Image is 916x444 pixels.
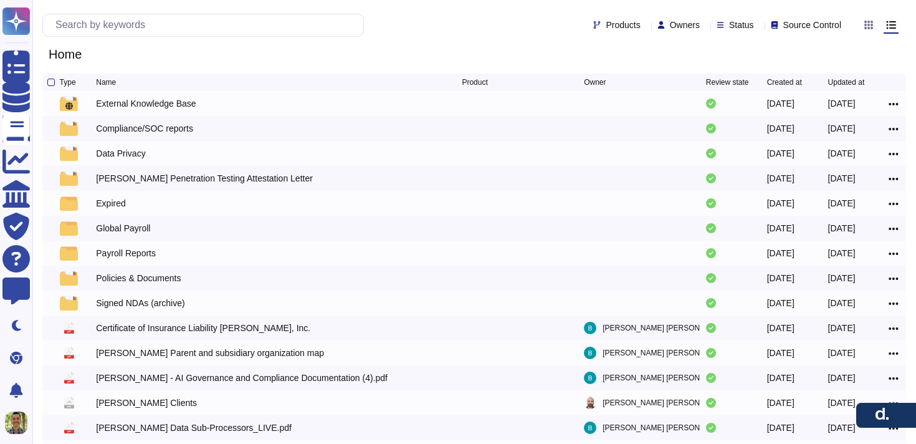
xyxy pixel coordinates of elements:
[60,246,77,261] img: folder
[767,397,794,409] div: [DATE]
[828,247,856,259] div: [DATE]
[828,297,856,309] div: [DATE]
[584,422,596,434] img: user
[603,372,728,384] span: [PERSON_NAME] [PERSON_NAME]
[96,322,310,334] div: Certificate of Insurance Liability [PERSON_NAME], Inc.
[96,272,181,284] div: Policies & Documents
[603,347,728,359] span: [PERSON_NAME] [PERSON_NAME]
[96,397,197,409] div: [PERSON_NAME] Clients
[60,171,77,186] img: folder
[767,197,794,210] div: [DATE]
[828,172,856,185] div: [DATE]
[767,172,794,185] div: [DATE]
[96,347,324,359] div: [PERSON_NAME] Parent and subsidiary organization map
[767,422,794,434] div: [DATE]
[603,397,728,409] span: [PERSON_NAME] [PERSON_NAME]
[603,422,728,434] span: [PERSON_NAME] [PERSON_NAME]
[828,197,856,210] div: [DATE]
[96,172,313,185] div: [PERSON_NAME] Penetration Testing Attestation Letter
[828,372,856,384] div: [DATE]
[767,147,794,160] div: [DATE]
[767,122,794,135] div: [DATE]
[60,271,77,286] img: folder
[584,79,606,86] span: Owner
[828,397,856,409] div: [DATE]
[96,147,145,160] div: Data Privacy
[584,347,596,359] img: user
[584,322,596,334] img: user
[96,297,184,309] div: Signed NDAs (archive)
[828,422,856,434] div: [DATE]
[96,122,193,135] div: Compliance/SOC reports
[60,96,77,111] img: folder
[783,21,841,29] span: Source Control
[96,222,150,234] div: Global Payroll
[96,247,156,259] div: Payroll Reports
[584,397,596,409] img: user
[60,121,77,136] img: folder
[96,422,292,434] div: [PERSON_NAME] Data Sub-Processors_LIVE.pdf
[828,97,856,110] div: [DATE]
[767,272,794,284] div: [DATE]
[828,347,856,359] div: [DATE]
[2,409,36,437] button: user
[60,196,77,211] img: folder
[767,222,794,234] div: [DATE]
[42,45,88,64] span: Home
[96,97,196,110] div: External Knowledge Base
[767,322,794,334] div: [DATE]
[706,79,749,86] span: Review state
[767,347,794,359] div: [DATE]
[60,146,77,161] img: folder
[606,21,640,29] span: Products
[828,322,856,334] div: [DATE]
[767,79,802,86] span: Created at
[767,372,794,384] div: [DATE]
[828,272,856,284] div: [DATE]
[60,79,76,86] span: Type
[49,14,363,36] input: Search by keywords
[603,322,728,334] span: [PERSON_NAME] [PERSON_NAME]
[828,147,856,160] div: [DATE]
[828,79,865,86] span: Updated at
[462,79,487,86] span: Product
[5,412,27,434] img: user
[767,297,794,309] div: [DATE]
[729,21,754,29] span: Status
[96,197,125,210] div: Expired
[60,296,77,311] img: folder
[60,221,77,236] img: folder
[767,247,794,259] div: [DATE]
[670,21,700,29] span: Owners
[767,97,794,110] div: [DATE]
[828,122,856,135] div: [DATE]
[584,372,596,384] img: user
[96,372,388,384] div: [PERSON_NAME] - AI Governance and Compliance Documentation (4).pdf
[96,79,116,86] span: Name
[828,222,856,234] div: [DATE]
